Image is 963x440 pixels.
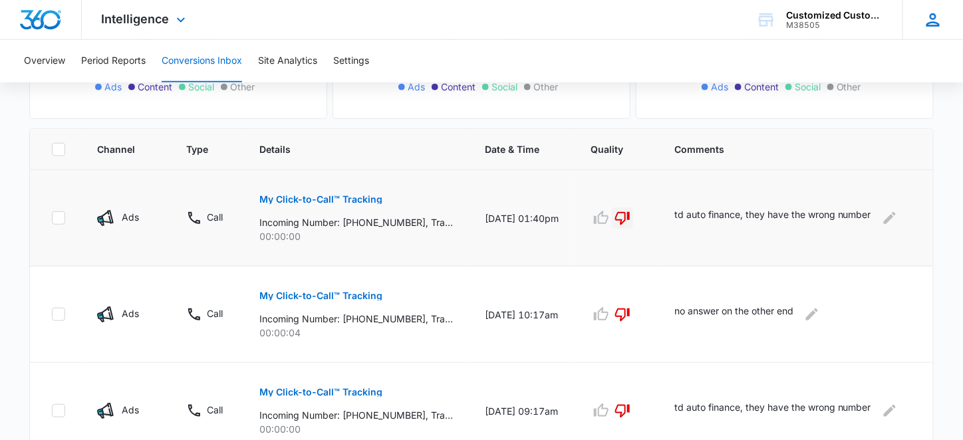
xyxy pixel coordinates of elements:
p: Incoming Number: [PHONE_NUMBER], Tracking Number: [PHONE_NUMBER], Ring To: [PHONE_NUMBER], Caller... [259,312,453,326]
span: Other [533,80,558,94]
button: Edit Comments [879,400,900,421]
span: Ads [408,80,425,94]
td: [DATE] 10:17am [469,267,575,363]
p: Ads [122,403,139,417]
div: account name [786,10,883,21]
button: Settings [333,40,369,82]
button: Period Reports [81,40,146,82]
p: no answer on the other end [674,304,793,325]
button: My Click-to-Call™ Tracking [259,183,382,215]
p: Incoming Number: [PHONE_NUMBER], Tracking Number: [PHONE_NUMBER], Ring To: [PHONE_NUMBER], Caller... [259,215,453,229]
span: Content [138,80,172,94]
span: Ads [104,80,122,94]
span: Social [795,80,821,94]
p: 00:00:00 [259,229,453,243]
div: account id [786,21,883,30]
p: My Click-to-Call™ Tracking [259,387,382,397]
span: Date & Time [485,142,539,156]
span: Content [441,80,476,94]
span: Quality [591,142,623,156]
p: td auto finance, they have the wrong number [674,400,871,421]
p: Call [207,306,223,320]
span: Social [491,80,517,94]
span: Comments [674,142,893,156]
p: Ads [122,306,139,320]
button: Overview [24,40,65,82]
button: Conversions Inbox [162,40,242,82]
span: Details [259,142,434,156]
span: Channel [97,142,135,156]
button: Edit Comments [801,304,823,325]
td: [DATE] 01:40pm [469,170,575,267]
button: Edit Comments [879,207,900,229]
p: Incoming Number: [PHONE_NUMBER], Tracking Number: [PHONE_NUMBER], Ring To: [PHONE_NUMBER], Caller... [259,408,453,422]
p: Ads [122,210,139,224]
p: Call [207,403,223,417]
span: Ads [711,80,728,94]
span: Other [837,80,861,94]
p: My Click-to-Call™ Tracking [259,195,382,204]
p: My Click-to-Call™ Tracking [259,291,382,300]
p: td auto finance, they have the wrong number [674,207,871,229]
span: Intelligence [102,12,170,26]
span: Other [230,80,255,94]
button: My Click-to-Call™ Tracking [259,376,382,408]
p: Call [207,210,223,224]
span: Type [186,142,208,156]
button: My Click-to-Call™ Tracking [259,280,382,312]
button: Site Analytics [258,40,317,82]
span: Content [744,80,779,94]
p: 00:00:00 [259,422,453,436]
span: Social [188,80,214,94]
p: 00:00:04 [259,326,453,340]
